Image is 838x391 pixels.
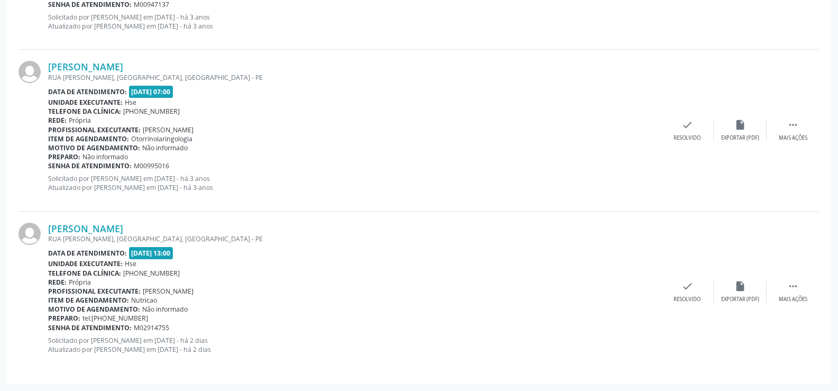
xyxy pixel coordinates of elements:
b: Unidade executante: [48,98,123,107]
a: [PERSON_NAME] [48,223,123,234]
span: [PERSON_NAME] [143,125,194,134]
div: Mais ações [779,134,807,142]
span: Hse [125,259,136,268]
div: Exportar (PDF) [721,296,759,303]
a: [PERSON_NAME] [48,61,123,72]
b: Data de atendimento: [48,249,127,258]
div: Resolvido [674,296,701,303]
b: Senha de atendimento: [48,323,132,332]
b: Senha de atendimento: [48,161,132,170]
img: img [19,61,41,83]
img: img [19,223,41,245]
i: check [682,119,693,131]
span: Otorrinolaringologia [131,134,192,143]
span: [DATE] 07:00 [129,86,173,98]
b: Profissional executante: [48,287,141,296]
div: RUA [PERSON_NAME], [GEOGRAPHIC_DATA], [GEOGRAPHIC_DATA] - PE [48,73,661,82]
i: insert_drive_file [734,119,746,131]
span: [PHONE_NUMBER] [123,269,180,278]
span: [PERSON_NAME] [143,287,194,296]
p: Solicitado por [PERSON_NAME] em [DATE] - há 2 dias Atualizado por [PERSON_NAME] em [DATE] - há 2 ... [48,336,661,354]
span: Não informado [142,305,188,314]
div: Resolvido [674,134,701,142]
b: Telefone da clínica: [48,107,121,116]
b: Preparo: [48,314,80,323]
b: Preparo: [48,152,80,161]
b: Telefone da clínica: [48,269,121,278]
i: check [682,280,693,292]
b: Item de agendamento: [48,296,129,305]
b: Profissional executante: [48,125,141,134]
span: M02914755 [134,323,169,332]
i:  [787,119,799,131]
span: Própria [69,278,91,287]
span: [PHONE_NUMBER] [123,107,180,116]
i:  [787,280,799,292]
p: Solicitado por [PERSON_NAME] em [DATE] - há 3 anos Atualizado por [PERSON_NAME] em [DATE] - há 3 ... [48,174,661,192]
span: tel:[PHONE_NUMBER] [82,314,148,323]
span: [DATE] 13:00 [129,247,173,259]
div: Mais ações [779,296,807,303]
div: Exportar (PDF) [721,134,759,142]
span: M00995016 [134,161,169,170]
span: Própria [69,116,91,125]
b: Unidade executante: [48,259,123,268]
span: Não informado [142,143,188,152]
b: Motivo de agendamento: [48,305,140,314]
b: Data de atendimento: [48,87,127,96]
b: Rede: [48,116,67,125]
p: Solicitado por [PERSON_NAME] em [DATE] - há 3 anos Atualizado por [PERSON_NAME] em [DATE] - há 3 ... [48,13,661,31]
b: Item de agendamento: [48,134,129,143]
div: RUA [PERSON_NAME], [GEOGRAPHIC_DATA], [GEOGRAPHIC_DATA] - PE [48,234,661,243]
span: Hse [125,98,136,107]
span: Nutricao [131,296,157,305]
i: insert_drive_file [734,280,746,292]
b: Rede: [48,278,67,287]
span: Não informado [82,152,128,161]
b: Motivo de agendamento: [48,143,140,152]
